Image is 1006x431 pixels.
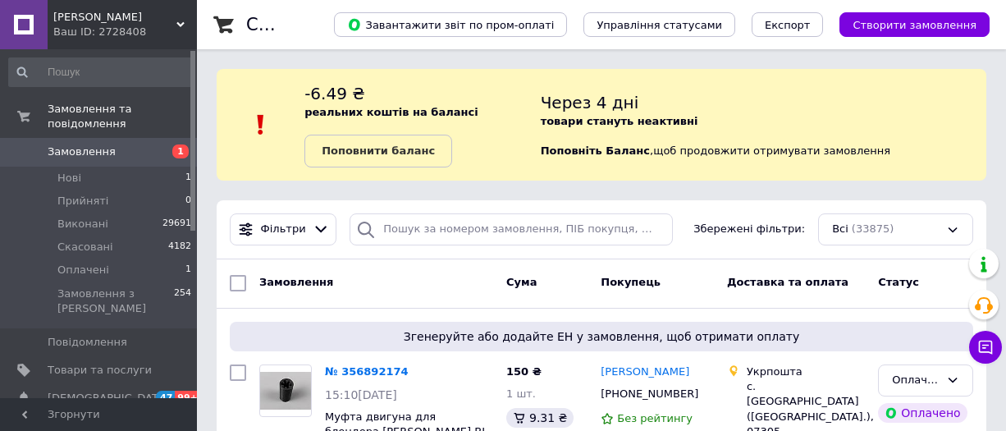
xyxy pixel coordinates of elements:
span: 4182 [168,240,191,254]
b: реальних коштів на балансі [304,106,478,118]
span: Cума [506,276,537,288]
span: 1 шт. [506,387,536,400]
span: Замовлення [48,144,116,159]
input: Пошук [8,57,193,87]
button: Експорт [752,12,824,37]
span: -6.49 ₴ [304,84,365,103]
a: Створити замовлення [823,18,990,30]
span: Створити замовлення [853,19,976,31]
span: (33875) [852,222,894,235]
span: Скасовані [57,240,113,254]
a: Фото товару [259,365,312,417]
span: Товари та послуги [48,363,152,378]
span: Згенеруйте або додайте ЕН у замовлення, щоб отримати оплату [236,328,967,345]
span: Доставка та оплата [727,276,848,288]
span: Оплачені [57,263,109,277]
span: козак Васьок [53,10,176,25]
span: Збережені фільтри: [693,222,805,237]
span: Експорт [765,19,811,31]
span: Управління статусами [597,19,722,31]
span: 1 [185,263,191,277]
button: Чат з покупцем [969,331,1002,364]
b: Поповнити баланс [322,144,435,157]
span: [DEMOGRAPHIC_DATA] [48,391,169,406]
button: Управління статусами [583,12,735,37]
span: 15:10[DATE] [325,388,397,401]
a: № 356892174 [325,365,409,378]
span: Прийняті [57,194,108,209]
input: Пошук за номером замовлення, ПІБ покупця, номером телефону, Email, номером накладної [350,213,673,245]
div: Ваш ID: 2728408 [53,25,197,39]
a: [PERSON_NAME] [601,365,689,380]
div: 9.31 ₴ [506,408,574,428]
h1: Список замовлень [246,15,413,34]
div: [PHONE_NUMBER] [597,383,701,405]
div: Укрпошта [747,365,865,379]
b: товари стануть неактивні [541,115,698,127]
span: 29691 [162,217,191,232]
span: Покупець [601,276,661,288]
img: :exclamation: [249,112,273,137]
span: 0 [185,194,191,209]
span: Всі [832,222,848,237]
span: 150 ₴ [506,365,542,378]
div: Оплачено [878,403,967,423]
button: Створити замовлення [839,12,990,37]
img: Фото товару [260,372,311,410]
a: Поповнити баланс [304,135,452,167]
span: 1 [185,171,191,186]
span: Повідомлення [48,335,127,350]
div: , щоб продовжити отримувати замовлення [541,82,986,167]
b: Поповніть Баланс [541,144,650,157]
span: Нові [57,171,81,186]
span: Фільтри [261,222,306,237]
span: Статус [878,276,919,288]
span: Замовлення та повідомлення [48,102,197,131]
span: 99+ [175,391,202,405]
button: Завантажити звіт по пром-оплаті [334,12,567,37]
span: 254 [174,287,191,316]
span: 47 [156,391,175,405]
span: 1 [172,144,189,158]
span: Завантажити звіт по пром-оплаті [347,17,554,32]
span: Замовлення [259,276,333,288]
span: Виконані [57,217,108,232]
span: Без рейтингу [617,412,693,424]
span: Замовлення з [PERSON_NAME] [57,287,174,316]
div: Оплачено [892,372,940,389]
span: Через 4 дні [541,93,639,112]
